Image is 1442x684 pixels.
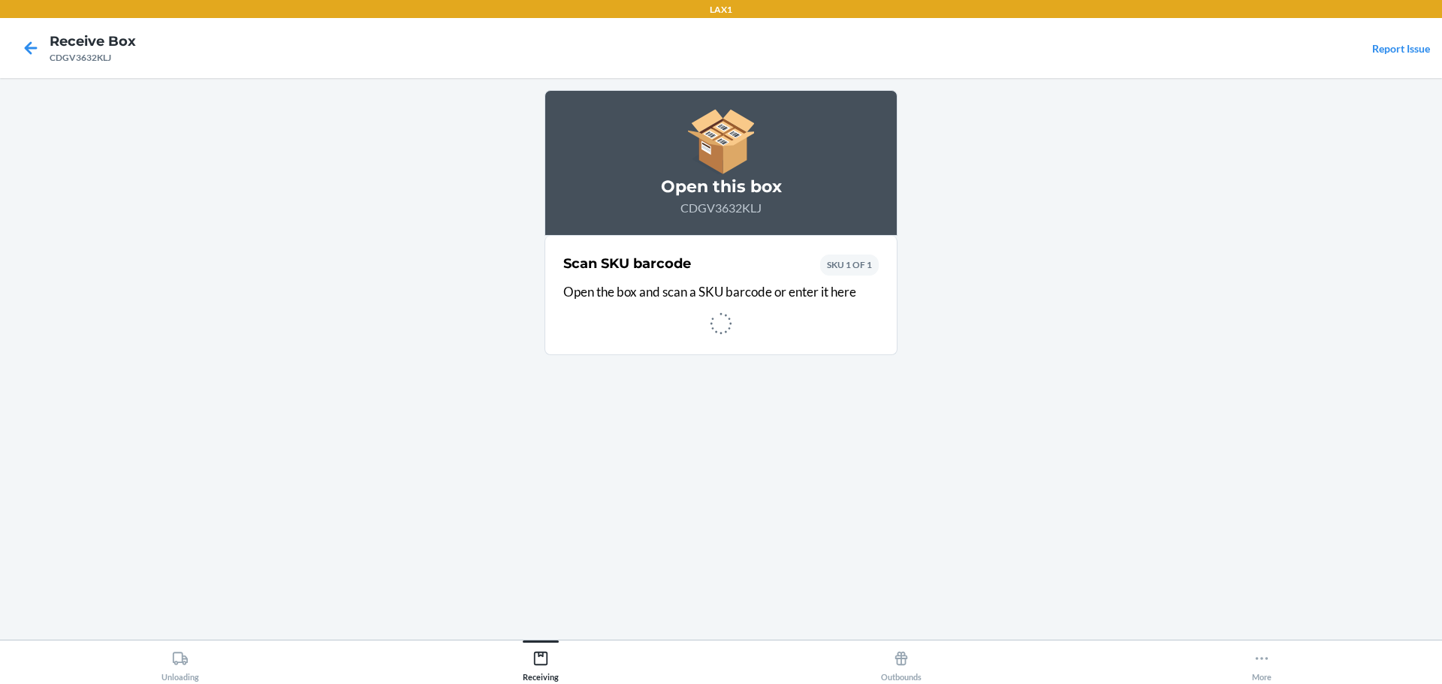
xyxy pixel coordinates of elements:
p: SKU 1 OF 1 [827,258,872,272]
p: LAX1 [710,3,732,17]
div: Receiving [523,644,559,682]
div: Outbounds [881,644,922,682]
button: More [1081,640,1442,682]
div: Unloading [161,644,199,682]
h2: Scan SKU barcode [563,254,691,273]
p: Open the box and scan a SKU barcode or enter it here [563,282,879,302]
a: Report Issue [1372,42,1430,55]
p: CDGV3632KLJ [563,199,879,217]
div: CDGV3632KLJ [50,51,136,65]
h4: Receive Box [50,32,136,51]
div: More [1252,644,1272,682]
h3: Open this box [563,175,879,199]
button: Outbounds [721,640,1081,682]
button: Receiving [360,640,721,682]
